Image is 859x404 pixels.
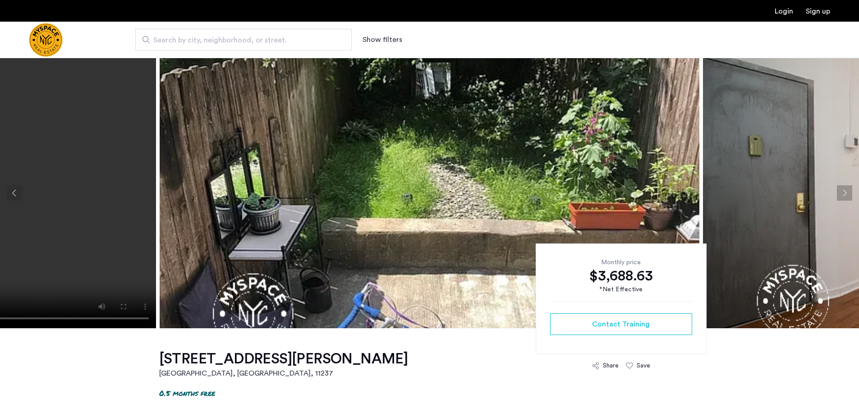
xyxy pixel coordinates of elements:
a: [STREET_ADDRESS][PERSON_NAME][GEOGRAPHIC_DATA], [GEOGRAPHIC_DATA], 11237 [159,350,408,379]
h2: [GEOGRAPHIC_DATA], [GEOGRAPHIC_DATA] , 11237 [159,368,408,379]
div: Share [603,361,619,370]
img: logo [29,23,63,57]
button: Previous apartment [7,185,22,201]
button: button [550,313,692,335]
p: 0.5 months free [159,388,215,398]
button: Show or hide filters [363,34,402,45]
div: Monthly price [550,258,692,267]
h1: [STREET_ADDRESS][PERSON_NAME] [159,350,408,368]
a: Login [775,8,793,15]
a: Cazamio Logo [29,23,63,57]
div: *Net Effective [550,285,692,294]
button: Next apartment [837,185,852,201]
div: Save [637,361,650,370]
a: Registration [806,8,830,15]
input: Apartment Search [135,29,352,50]
div: $3,688.63 [550,267,692,285]
span: Contact Training [592,319,650,330]
span: Search by city, neighborhood, or street. [153,35,326,46]
img: apartment [160,58,699,328]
